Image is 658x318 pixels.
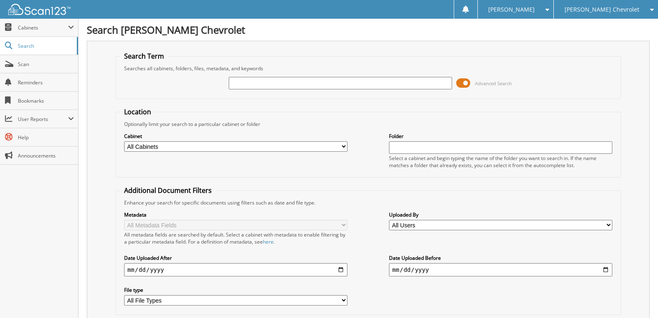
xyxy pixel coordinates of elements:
[124,254,347,261] label: Date Uploaded After
[18,61,74,68] span: Scan
[389,263,612,276] input: end
[18,152,74,159] span: Announcements
[124,286,347,293] label: File type
[120,199,616,206] div: Enhance your search for specific documents using filters such as date and file type.
[488,7,535,12] span: [PERSON_NAME]
[389,133,612,140] label: Folder
[18,24,68,31] span: Cabinets
[565,7,639,12] span: [PERSON_NAME] Chevrolet
[18,134,74,141] span: Help
[389,211,612,218] label: Uploaded By
[87,23,650,37] h1: Search [PERSON_NAME] Chevrolet
[389,155,612,169] div: Select a cabinet and begin typing the name of the folder you want to search in. If the name match...
[18,116,68,123] span: User Reports
[124,263,347,276] input: start
[120,65,616,72] div: Searches all cabinets, folders, files, metadata, and keywords
[616,278,658,318] iframe: Chat Widget
[120,186,216,195] legend: Additional Document Filters
[263,238,274,245] a: here
[120,121,616,128] div: Optionally limit your search to a particular cabinet or folder
[120,107,155,116] legend: Location
[18,97,74,104] span: Bookmarks
[18,42,73,49] span: Search
[120,52,168,61] legend: Search Term
[124,211,347,218] label: Metadata
[124,231,347,245] div: All metadata fields are searched by default. Select a cabinet with metadata to enable filtering b...
[389,254,612,261] label: Date Uploaded Before
[124,133,347,140] label: Cabinet
[18,79,74,86] span: Reminders
[475,80,512,86] span: Advanced Search
[8,4,71,15] img: scan123-logo-white.svg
